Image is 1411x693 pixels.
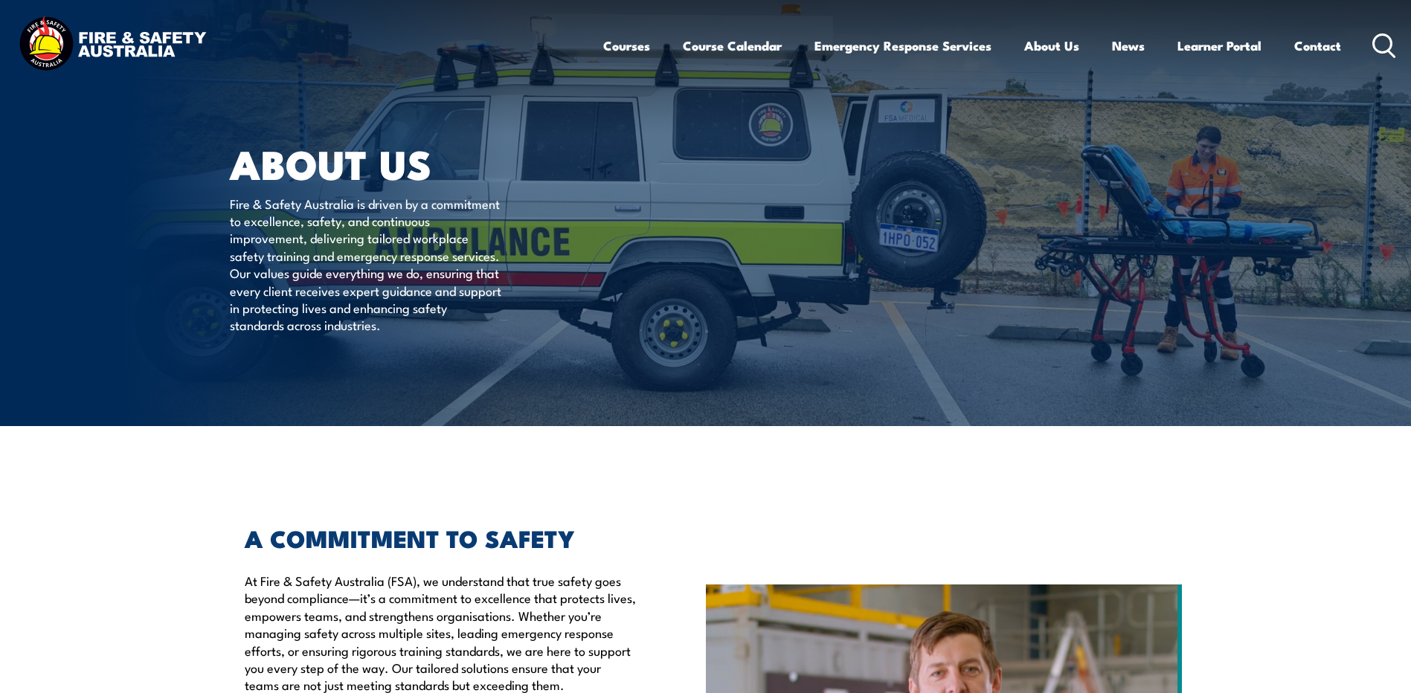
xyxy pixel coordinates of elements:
a: Emergency Response Services [814,26,991,65]
h1: About Us [230,146,597,181]
h2: A COMMITMENT TO SAFETY [245,527,637,548]
a: Courses [603,26,650,65]
a: Course Calendar [683,26,782,65]
a: News [1112,26,1145,65]
a: Contact [1294,26,1341,65]
p: Fire & Safety Australia is driven by a commitment to excellence, safety, and continuous improveme... [230,195,501,334]
a: About Us [1024,26,1079,65]
a: Learner Portal [1177,26,1261,65]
